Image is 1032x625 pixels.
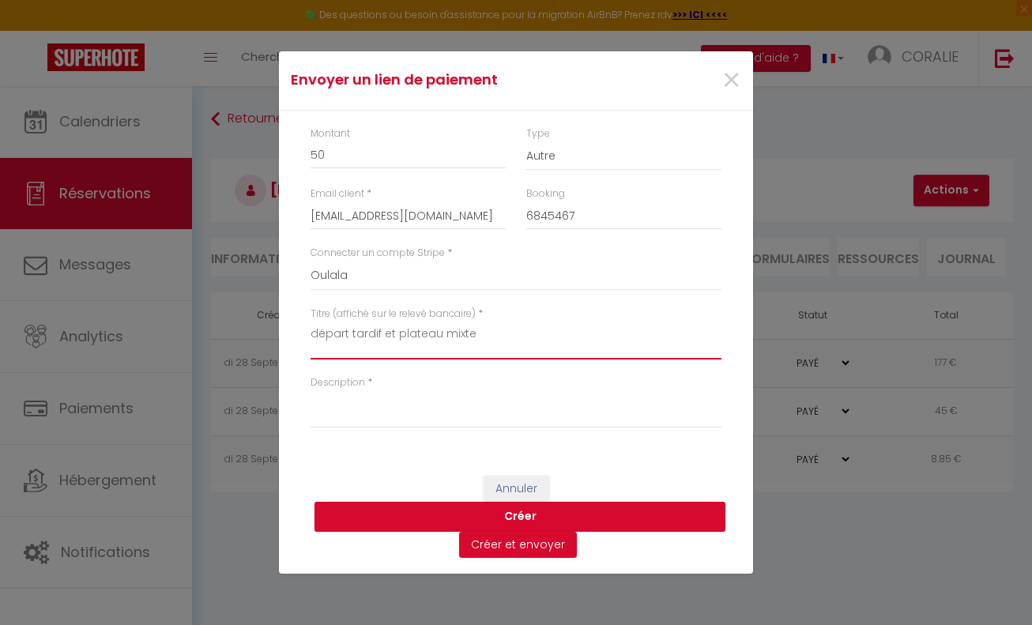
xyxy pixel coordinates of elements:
button: Close [721,64,741,98]
span: × [721,57,741,104]
button: Annuler [484,476,549,503]
label: Montant [311,126,350,141]
h4: Envoyer un lien de paiement [291,69,584,91]
button: Créer [314,502,725,532]
label: Booking [526,186,565,201]
label: Email client [311,186,364,201]
label: Description [311,375,365,390]
label: Connecter un compte Stripe [311,246,445,261]
label: Type [526,126,550,141]
button: Créer et envoyer [459,532,577,559]
label: Titre (affiché sur le relevé bancaire) [311,307,476,322]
